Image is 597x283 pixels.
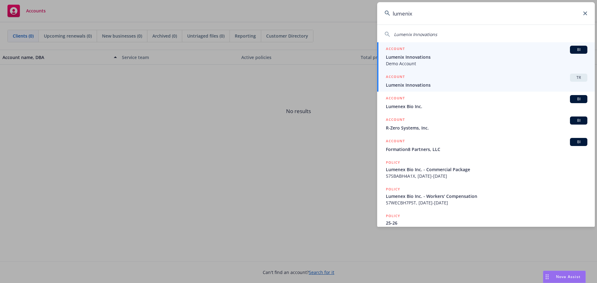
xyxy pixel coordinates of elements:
h5: ACCOUNT [386,74,405,81]
span: BI [572,139,585,145]
span: Lumenix Innovations [394,31,437,37]
a: ACCOUNTTRLumenix Innovations [377,70,595,92]
span: Lumenex Bio Inc. - Workers' Compensation [386,193,587,199]
span: Demo Account [386,60,587,67]
span: BI [572,47,585,52]
h5: ACCOUNT [386,46,405,53]
span: BI [572,96,585,102]
input: Search... [377,2,595,25]
a: ACCOUNTBIFormation8 Partners, LLC [377,135,595,156]
h5: POLICY [386,213,400,219]
h5: ACCOUNT [386,95,405,103]
span: Lumenex Bio Inc. [386,103,587,110]
span: 25-26 [386,220,587,226]
span: BI [572,118,585,123]
span: Lumenix Innovations [386,54,587,60]
span: 57WECBH7P5T, [DATE]-[DATE] [386,199,587,206]
h5: POLICY [386,159,400,166]
h5: ACCOUNT [386,138,405,145]
span: Lumenix Innovations [386,82,587,88]
a: POLICYLumenex Bio Inc. - Commercial Package57SBABH4A1X, [DATE]-[DATE] [377,156,595,183]
a: ACCOUNTBILumenix InnovationsDemo Account [377,42,595,70]
span: TR [572,75,585,80]
a: POLICYLumenex Bio Inc. - Workers' Compensation57WECBH7P5T, [DATE]-[DATE] [377,183,595,209]
span: Formation8 Partners, LLC [386,146,587,153]
div: Drag to move [543,271,551,283]
span: Lumenex Bio Inc. - Commercial Package [386,166,587,173]
a: ACCOUNTBIR-Zero Systems, Inc. [377,113,595,135]
a: ACCOUNTBILumenex Bio Inc. [377,92,595,113]
span: R-Zero Systems, Inc. [386,125,587,131]
span: 57SBABH4A1X, [DATE]-[DATE] [386,173,587,179]
a: POLICY25-2657 SBA BH4A1X, [DATE]-[DATE] [377,209,595,236]
h5: POLICY [386,186,400,192]
span: Nova Assist [556,274,581,279]
button: Nova Assist [543,271,586,283]
h5: ACCOUNT [386,116,405,124]
span: 57 SBA BH4A1X, [DATE]-[DATE] [386,226,587,233]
